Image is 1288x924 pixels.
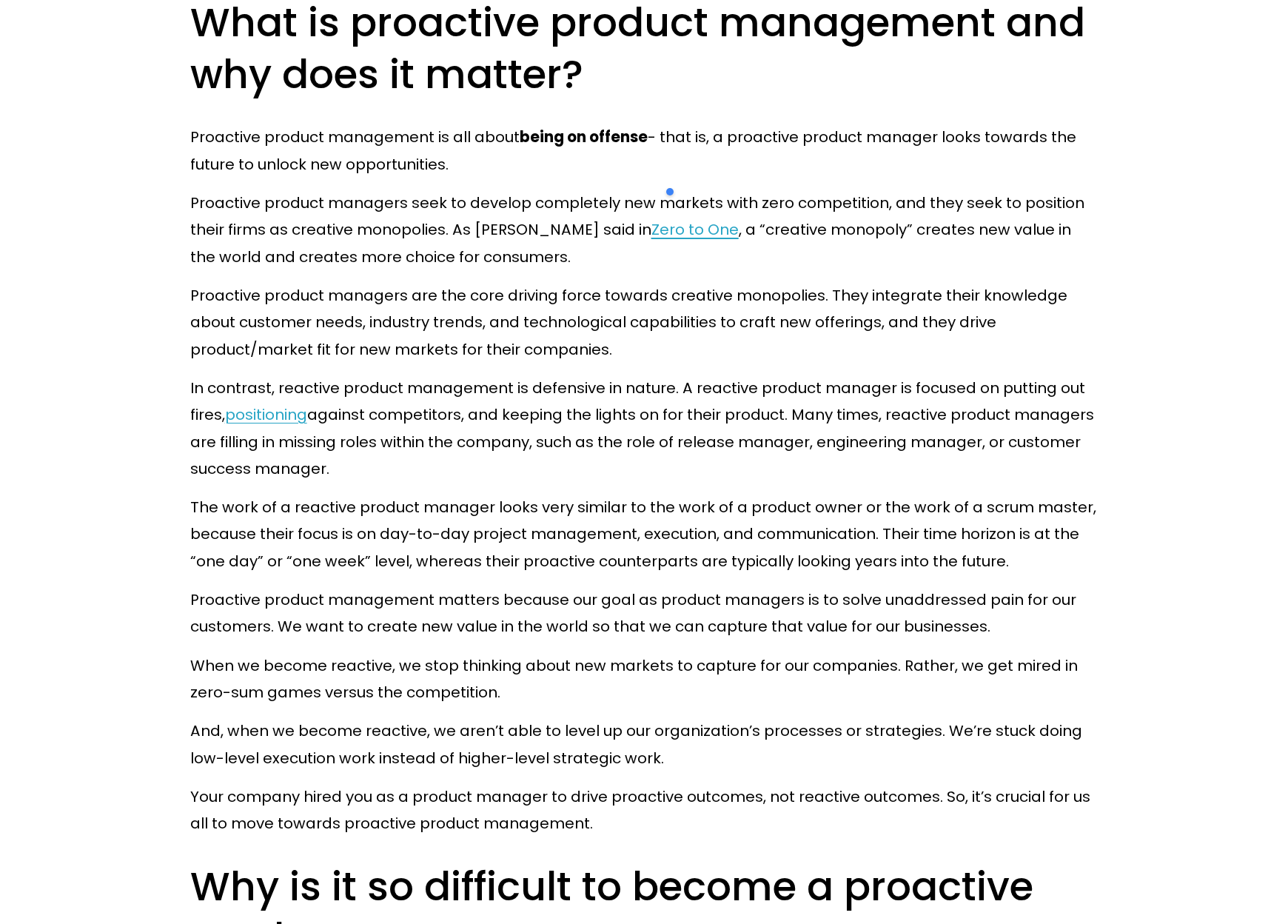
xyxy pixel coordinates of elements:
a: positioning [225,404,307,425]
p: Proactive product management matters because our goal as product managers is to solve unaddressed... [190,586,1099,640]
p: The work of a reactive product manager looks very similar to the work of a product owner or the w... [190,494,1099,575]
p: Proactive product managers seek to develop completely new markets with zero competition, and they... [190,190,1099,270]
p: In contrast, reactive product management is defensive in nature. A reactive product manager is fo... [190,375,1099,482]
p: Proactive product management is all about - that is, a proactive product manager looks towards th... [190,124,1099,178]
p: And, when we become reactive, we aren’t able to level up our organization’s processes or strategi... [190,717,1099,771]
p: Your company hired you as a product manager to drive proactive outcomes, not reactive outcomes. S... [190,783,1099,837]
a: Zero to One [651,219,739,240]
strong: being on offense [520,127,648,147]
p: When we become reactive, we stop thinking about new markets to capture for our companies. Rather,... [190,652,1099,706]
p: Proactive product managers are the core driving force towards creative monopolies. They integrate... [190,282,1099,363]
